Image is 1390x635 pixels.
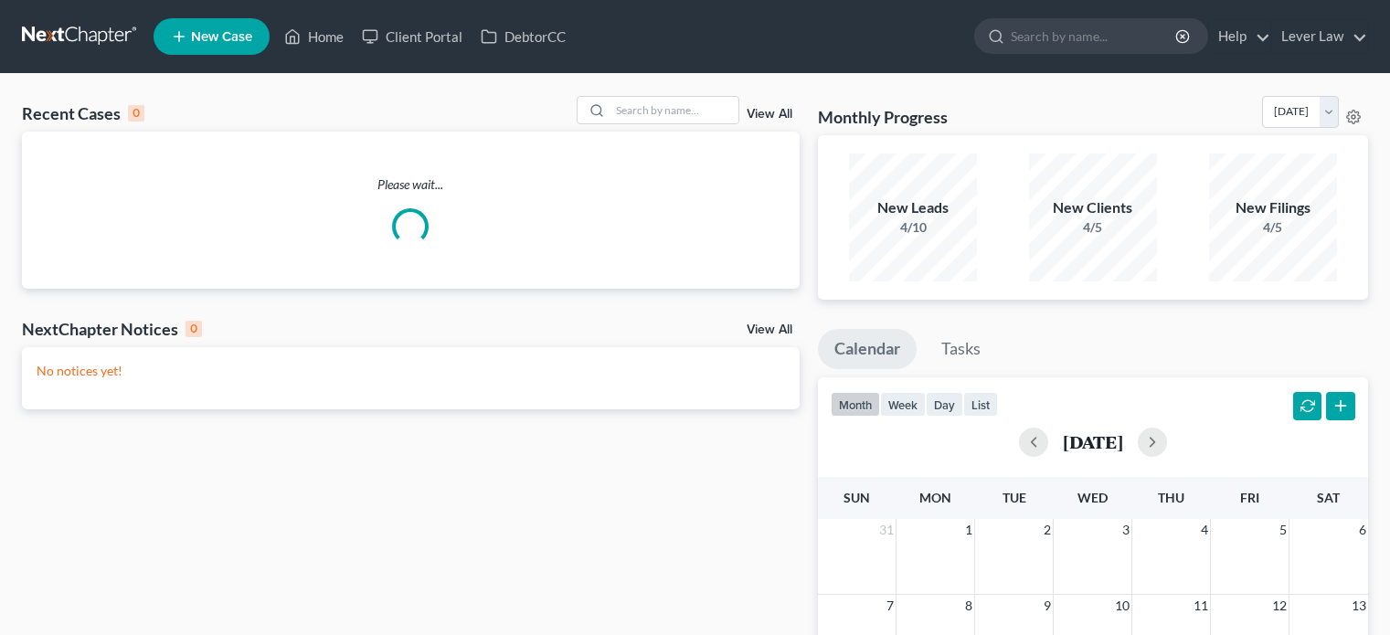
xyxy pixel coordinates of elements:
[1209,218,1337,237] div: 4/5
[818,329,917,369] a: Calendar
[1120,519,1131,541] span: 3
[275,20,353,53] a: Home
[1011,19,1178,53] input: Search by name...
[1192,595,1210,617] span: 11
[353,20,472,53] a: Client Portal
[472,20,575,53] a: DebtorCC
[22,175,800,194] p: Please wait...
[849,218,977,237] div: 4/10
[610,97,738,123] input: Search by name...
[747,108,792,121] a: View All
[1042,519,1053,541] span: 2
[880,392,926,417] button: week
[831,392,880,417] button: month
[1240,490,1259,505] span: Fri
[926,392,963,417] button: day
[1270,595,1289,617] span: 12
[1357,519,1368,541] span: 6
[1042,595,1053,617] span: 9
[963,595,974,617] span: 8
[22,318,202,340] div: NextChapter Notices
[37,362,785,380] p: No notices yet!
[963,519,974,541] span: 1
[1209,20,1270,53] a: Help
[1029,197,1157,218] div: New Clients
[849,197,977,218] div: New Leads
[186,321,202,337] div: 0
[1063,432,1123,451] h2: [DATE]
[1003,490,1026,505] span: Tue
[22,102,144,124] div: Recent Cases
[818,106,948,128] h3: Monthly Progress
[747,323,792,336] a: View All
[1077,490,1108,505] span: Wed
[191,30,252,44] span: New Case
[844,490,870,505] span: Sun
[1199,519,1210,541] span: 4
[1209,197,1337,218] div: New Filings
[963,392,998,417] button: list
[919,490,951,505] span: Mon
[1272,20,1367,53] a: Lever Law
[877,519,896,541] span: 31
[925,329,997,369] a: Tasks
[1350,595,1368,617] span: 13
[1158,490,1184,505] span: Thu
[128,105,144,122] div: 0
[1113,595,1131,617] span: 10
[885,595,896,617] span: 7
[1029,218,1157,237] div: 4/5
[1278,519,1289,541] span: 5
[1317,490,1340,505] span: Sat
